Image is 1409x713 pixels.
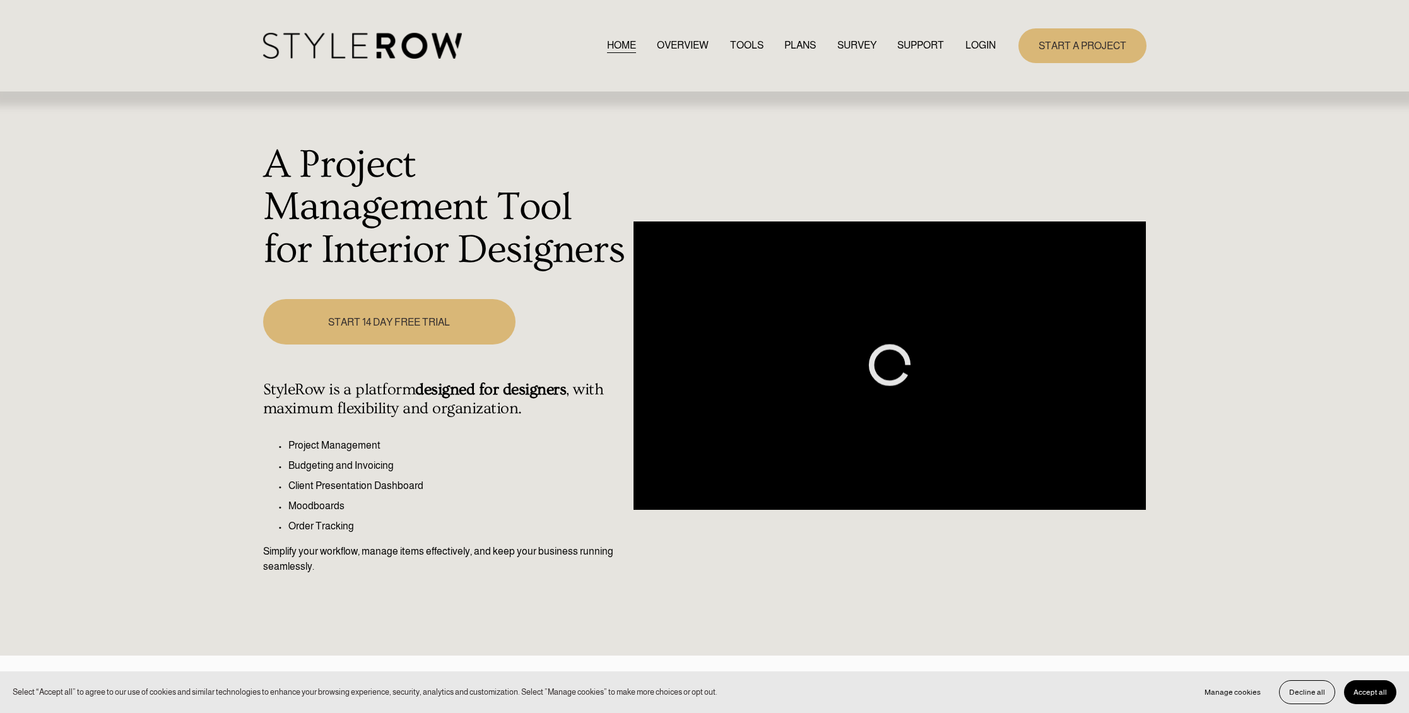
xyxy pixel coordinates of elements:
[607,37,636,54] a: HOME
[288,478,627,493] p: Client Presentation Dashboard
[1205,688,1261,697] span: Manage cookies
[1195,680,1270,704] button: Manage cookies
[1289,688,1325,697] span: Decline all
[288,498,627,514] p: Moodboards
[897,38,944,53] span: SUPPORT
[288,458,627,473] p: Budgeting and Invoicing
[657,37,709,54] a: OVERVIEW
[263,33,462,59] img: StyleRow
[13,686,717,698] p: Select “Accept all” to agree to our use of cookies and similar technologies to enhance your brows...
[784,37,816,54] a: PLANS
[1344,680,1396,704] button: Accept all
[263,380,627,418] h4: StyleRow is a platform , with maximum flexibility and organization.
[730,37,763,54] a: TOOLS
[1018,28,1147,63] a: START A PROJECT
[263,544,627,574] p: Simplify your workflow, manage items effectively, and keep your business running seamlessly.
[837,37,876,54] a: SURVEY
[288,438,627,453] p: Project Management
[288,519,627,534] p: Order Tracking
[965,37,996,54] a: LOGIN
[1279,680,1335,704] button: Decline all
[263,299,516,344] a: START 14 DAY FREE TRIAL
[415,380,566,399] strong: designed for designers
[1353,688,1387,697] span: Accept all
[263,144,627,272] h1: A Project Management Tool for Interior Designers
[897,37,944,54] a: folder dropdown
